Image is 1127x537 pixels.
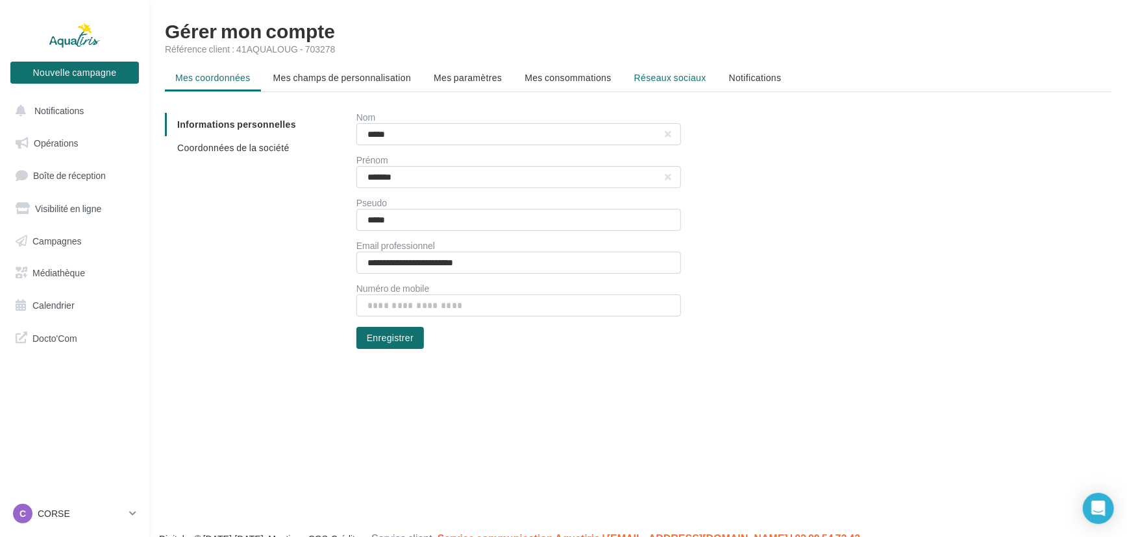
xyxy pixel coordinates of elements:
a: Campagnes [8,228,142,255]
span: Visibilité en ligne [35,203,101,214]
div: Prénom [356,156,681,165]
button: Enregistrer [356,327,424,349]
a: Docto'Com [8,324,142,352]
a: C CORSE [10,501,139,526]
span: Calendrier [32,300,75,311]
span: Mes paramètres [434,72,502,83]
p: CORSE [38,507,124,520]
div: Email professionnel [356,241,681,250]
span: Boîte de réception [33,170,106,181]
a: Visibilité en ligne [8,195,142,222]
span: Mes champs de personnalisation [273,72,412,83]
span: Docto'Com [32,329,77,346]
span: Médiathèque [32,267,85,278]
span: Réseaux sociaux [634,72,706,83]
div: Numéro de mobile [356,284,681,293]
a: Opérations [8,130,142,157]
div: Référence client : 41AQUALOUG - 703278 [165,43,1111,56]
span: Notifications [34,105,84,116]
button: Nouvelle campagne [10,62,139,84]
span: Opérations [34,137,78,149]
h1: Gérer mon compte [165,21,1111,40]
div: Pseudo [356,198,681,208]
a: Boîte de réception [8,161,142,189]
span: Mes consommations [525,72,611,83]
a: Médiathèque [8,259,142,287]
button: Notifications [8,97,136,125]
div: Open Intercom Messenger [1083,493,1114,524]
span: C [19,507,26,520]
div: Nom [356,113,681,122]
span: Campagnes [32,235,82,246]
span: Notifications [729,72,782,83]
span: Coordonnées de la société [177,142,290,153]
a: Calendrier [8,292,142,319]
